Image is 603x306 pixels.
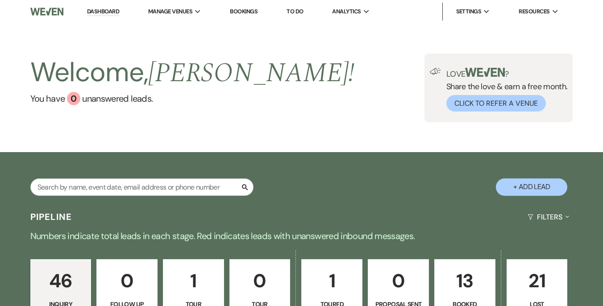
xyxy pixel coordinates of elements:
[169,266,218,296] p: 1
[519,7,549,16] span: Resources
[30,92,355,105] a: You have 0 unanswered leads.
[440,266,490,296] p: 13
[30,54,355,92] h2: Welcome,
[374,266,423,296] p: 0
[36,266,86,296] p: 46
[465,68,505,77] img: weven-logo-green.svg
[102,266,152,296] p: 0
[30,2,64,21] img: Weven Logo
[446,68,568,78] p: Love ?
[235,266,285,296] p: 0
[30,178,254,196] input: Search by name, event date, email address or phone number
[148,7,192,16] span: Manage Venues
[67,92,80,105] div: 0
[148,53,354,94] span: [PERSON_NAME] !
[30,211,72,223] h3: Pipeline
[230,8,258,15] a: Bookings
[287,8,303,15] a: To Do
[307,266,357,296] p: 1
[87,8,119,16] a: Dashboard
[446,95,546,112] button: Click to Refer a Venue
[332,7,361,16] span: Analytics
[512,266,562,296] p: 21
[496,178,567,196] button: + Add Lead
[456,7,482,16] span: Settings
[524,205,573,229] button: Filters
[430,68,441,75] img: loud-speaker-illustration.svg
[441,68,568,112] div: Share the love & earn a free month.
